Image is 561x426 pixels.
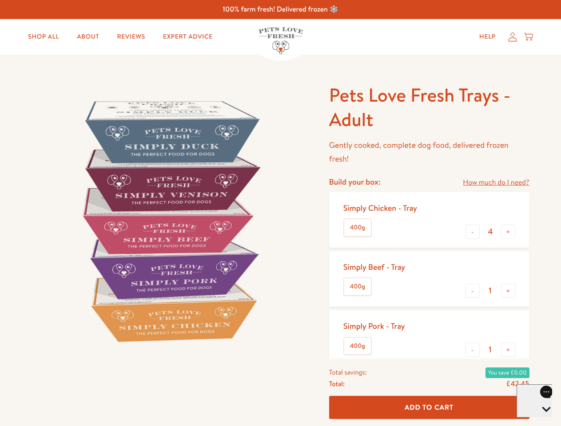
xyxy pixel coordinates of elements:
[405,402,454,412] span: Add To Cart
[344,338,371,355] label: 400g
[343,203,417,213] div: Simply Chicken - Tray
[343,262,405,272] div: Simply Beef - Tray
[329,378,345,390] span: Total:
[259,27,303,54] img: Pets Love Fresh
[329,396,529,419] button: Add To Cart
[329,83,529,131] h1: Pets Love Fresh Trays - Adult
[344,278,371,295] label: 400g
[466,284,480,298] button: -
[485,367,529,378] span: You save £0.00
[329,138,529,166] p: Gently cooked, complete dog food, delivered frozen fresh!
[506,379,529,389] span: £42.45
[501,284,515,298] button: +
[463,177,529,189] a: How much do I need?
[343,321,405,331] div: Simply Pork - Tray
[70,28,106,46] a: About
[329,367,367,378] span: Total savings:
[517,384,552,417] iframe: Gorgias live chat messenger
[344,219,371,236] label: 400g
[329,177,381,187] h4: Build your box:
[21,28,66,46] a: Shop All
[156,28,220,46] a: Expert Advice
[32,83,308,359] img: Pets Love Fresh Trays - Adult
[472,28,503,46] a: Help
[110,28,152,46] a: Reviews
[466,225,480,239] button: -
[501,225,515,239] button: +
[466,343,480,357] button: -
[501,343,515,357] button: +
